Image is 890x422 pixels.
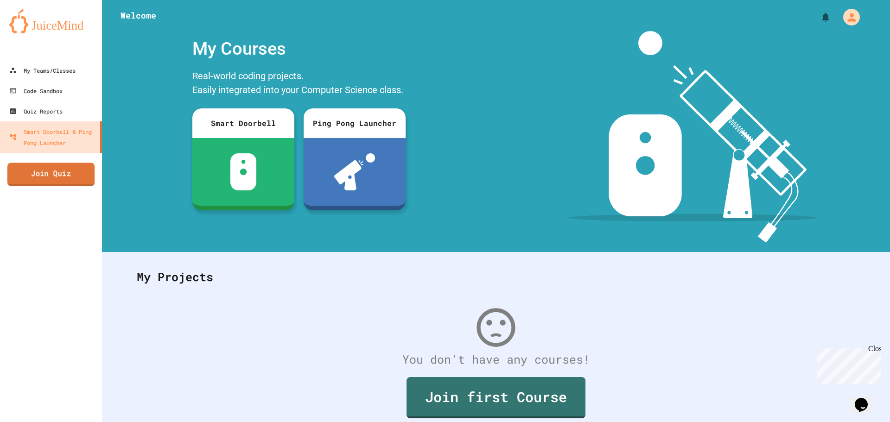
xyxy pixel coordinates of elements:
[813,345,881,384] iframe: chat widget
[9,65,76,76] div: My Teams/Classes
[833,6,862,28] div: My Account
[9,106,63,117] div: Quiz Reports
[569,31,817,243] img: banner-image-my-projects.png
[851,385,881,413] iframe: chat widget
[9,9,93,33] img: logo-orange.svg
[188,31,410,67] div: My Courses
[7,163,95,186] a: Join Quiz
[127,351,865,368] div: You don't have any courses!
[192,108,294,138] div: Smart Doorbell
[9,126,96,148] div: Smart Doorbell & Ping Pong Launcher
[803,9,833,25] div: My Notifications
[9,85,63,96] div: Code Sandbox
[334,153,375,190] img: ppl-with-ball.png
[407,377,585,418] a: Join first Course
[127,259,865,295] div: My Projects
[188,67,410,101] div: Real-world coding projects. Easily integrated into your Computer Science class.
[304,108,406,138] div: Ping Pong Launcher
[4,4,64,59] div: Chat with us now!Close
[230,153,257,190] img: sdb-white.svg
